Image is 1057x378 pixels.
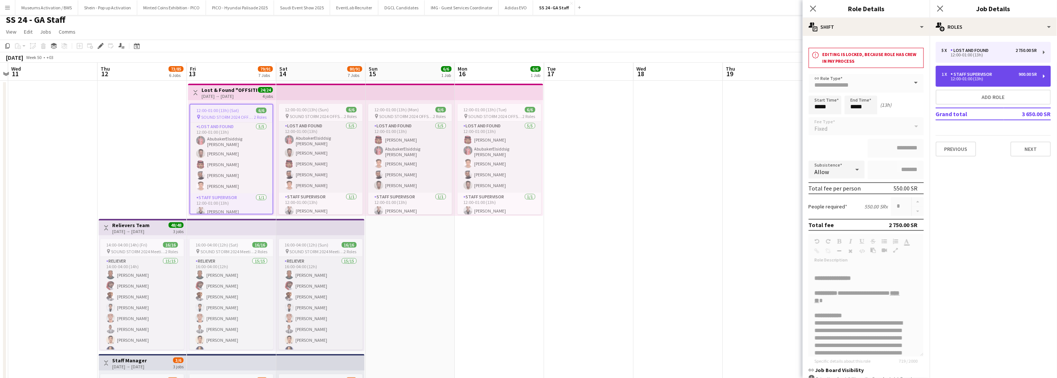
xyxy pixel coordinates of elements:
[254,114,267,120] span: 2 Roles
[25,55,43,60] span: Week 50
[163,242,178,248] span: 16/16
[196,242,238,248] span: 16:00-04:00 (12h) (Sat)
[111,249,165,254] span: SOUND STORM 2024 Meeting point
[190,239,273,350] app-job-card: 16:00-04:00 (12h) (Sat)16/16 SOUND STORM 2024 Meeting point2 RolesReliever15/1516:00-04:00 (12h)[...
[436,107,446,112] span: 6/6
[173,357,184,363] span: 3/6
[881,102,892,108] div: (13h)
[442,72,451,78] div: 1 Job
[256,108,267,113] span: 6/6
[112,229,150,234] div: [DATE] → [DATE]
[206,0,274,15] button: PICO - Hyundai Palisade 2025
[936,90,1051,105] button: Add role
[279,122,363,193] app-card-role: Lost and Found5/512:00-01:00 (13h)AbubakerElsiddsig [PERSON_NAME][PERSON_NAME][PERSON_NAME][PERSO...
[889,221,918,229] div: 2 750.00 SR
[547,65,556,72] span: Tue
[347,66,362,72] span: 80/91
[368,193,452,218] app-card-role: Staff Supervisor1/112:00-01:00 (13h)[PERSON_NAME]
[189,69,196,78] span: 13
[200,249,255,254] span: SOUND STORM 2024 Meeting point
[374,107,419,112] span: 12:00-01:00 (13h) (Mon)
[15,0,78,15] button: Museums Activation / BWS
[78,0,137,15] button: Shein - Pop up Activation
[458,65,468,72] span: Mon
[21,27,36,37] a: Edit
[942,48,951,53] div: 5 x
[379,114,433,119] span: SOUND STORM 2024 OFFSITE LOCATION
[344,114,357,119] span: 2 Roles
[173,363,184,369] div: 3 jobs
[499,0,533,15] button: Adidas EVO
[546,69,556,78] span: 17
[636,69,646,78] span: 18
[369,65,378,72] span: Sun
[279,193,363,218] app-card-role: Staff Supervisor1/112:00-01:00 (13h)[PERSON_NAME]
[10,69,21,78] span: 11
[725,69,735,78] span: 19
[936,142,976,157] button: Previous
[1019,72,1037,77] div: 900.00 SR
[112,357,147,364] h3: Staff Manager
[24,28,33,35] span: Edit
[37,27,54,37] a: Jobs
[803,4,930,13] h3: Role Details
[823,51,921,65] h3: Editing is locked, because role has crew in pay process
[809,221,834,229] div: Total fee
[190,123,273,193] app-card-role: Lost and Found5/512:00-01:00 (13h)AbubakerElsiddsig [PERSON_NAME][PERSON_NAME][PERSON_NAME][PERSO...
[342,242,357,248] span: 16/16
[59,28,76,35] span: Comms
[190,65,196,72] span: Fri
[815,168,829,176] span: Allow
[803,18,930,36] div: Shift
[196,108,239,113] span: 12:00-01:00 (13h) (Sat)
[809,185,861,192] div: Total fee per person
[368,104,452,214] app-job-card: 12:00-01:00 (13h) (Mon)6/6 SOUND STORM 2024 OFFSITE LOCATION2 RolesLost and Found5/512:00-01:00 (...
[46,55,53,60] div: +03
[951,72,995,77] div: Staff Supervisor
[346,107,357,112] span: 6/6
[637,65,646,72] span: Wed
[258,66,273,72] span: 79/91
[173,228,184,234] div: 3 jobs
[279,104,363,214] div: 12:00-01:00 (13h) (Sun)6/6 SOUND STORM 2024 OFFSITE LOCATION2 RolesLost and Found5/512:00-01:00 (...
[258,72,273,78] div: 7 Jobs
[458,104,541,214] app-job-card: 12:00-01:00 (13h) (Tue)6/6 SOUND STORM 2024 OFFSITE LOCATION2 RolesLost and Found5/512:00-01:00 (...
[274,0,330,15] button: Saudi Event Show 2025
[112,222,150,229] h3: Relievers Team
[3,27,19,37] a: View
[936,108,1004,120] td: Grand total
[330,0,378,15] button: EventLab Recruiter
[468,114,523,119] span: SOUND STORM 2024 OFFSITE LOCATION
[894,185,918,192] div: 550.00 SR
[809,203,848,210] label: People required
[255,249,267,254] span: 2 Roles
[100,239,184,350] app-job-card: 14:00-04:00 (14h) (Fri)16/16 SOUND STORM 2024 Meeting point2 RolesReliever15/1514:00-04:00 (14h)[...
[285,242,329,248] span: 16:00-04:00 (12h) (Sun)
[40,28,51,35] span: Jobs
[523,114,535,119] span: 2 Roles
[290,249,344,254] span: SOUND STORM 2024 Meeting point
[458,193,541,218] app-card-role: Staff Supervisor1/112:00-01:00 (13h)[PERSON_NAME]
[344,249,357,254] span: 2 Roles
[258,87,273,93] span: 24/24
[368,122,452,193] app-card-role: Lost and Found5/512:00-01:00 (13h)[PERSON_NAME]AbubakerElsiddsig [PERSON_NAME][PERSON_NAME][PERSO...
[531,72,541,78] div: 1 Job
[368,69,378,78] span: 15
[726,65,735,72] span: Thu
[951,48,992,53] div: Lost and Found
[278,69,288,78] span: 14
[56,27,79,37] a: Comms
[279,239,363,350] div: 16:00-04:00 (12h) (Sun)16/16 SOUND STORM 2024 Meeting point2 RolesReliever15/1516:00-04:00 (12h)[...
[425,0,499,15] button: IMG - Guest Services Coordinator
[169,66,184,72] span: 73/85
[865,203,888,210] div: 550.00 SR x
[202,93,257,99] div: [DATE] → [DATE]
[457,69,468,78] span: 16
[6,28,16,35] span: View
[279,65,288,72] span: Sat
[99,69,110,78] span: 12
[169,72,183,78] div: 6 Jobs
[441,66,452,72] span: 6/6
